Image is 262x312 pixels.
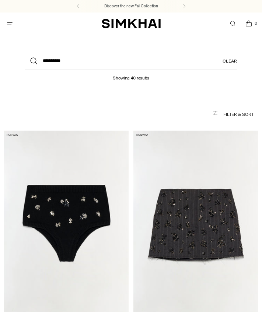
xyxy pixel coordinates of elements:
button: Filter & Sort [133,107,254,122]
a: Open search modal [225,16,240,31]
span: 0 [252,20,259,26]
a: Open cart modal [241,16,256,31]
button: Open menu modal [2,16,17,31]
a: SIMKHAI [102,18,161,29]
button: Search [25,52,43,70]
a: Discover the new Fall Collection [104,3,158,9]
h1: Showing 40 results [113,70,149,81]
a: Clear [223,52,237,70]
